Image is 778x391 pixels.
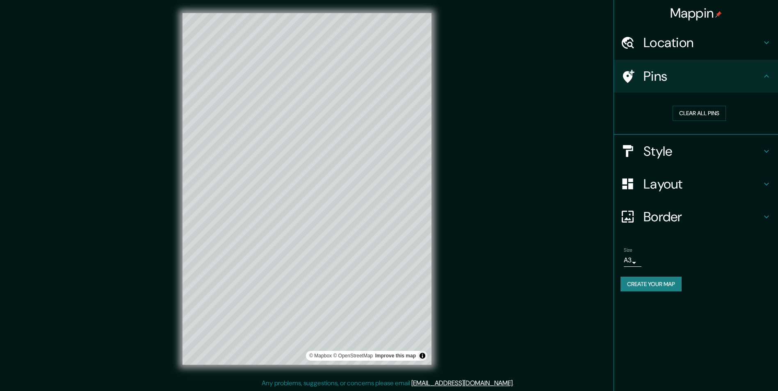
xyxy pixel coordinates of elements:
div: Style [614,135,778,168]
label: Size [624,246,632,253]
div: Border [614,200,778,233]
h4: Location [643,34,762,51]
img: pin-icon.png [715,11,722,18]
div: Layout [614,168,778,200]
p: Any problems, suggestions, or concerns please email . [262,378,514,388]
button: Create your map [621,277,682,292]
h4: Border [643,209,762,225]
a: Mapbox [309,353,332,359]
iframe: Help widget launcher [705,359,769,382]
h4: Mappin [670,5,722,21]
div: . [515,378,517,388]
h4: Style [643,143,762,159]
a: Map feedback [375,353,416,359]
div: Location [614,26,778,59]
h4: Pins [643,68,762,84]
div: Pins [614,60,778,93]
button: Clear all pins [673,106,726,121]
a: OpenStreetMap [333,353,373,359]
h4: Layout [643,176,762,192]
button: Toggle attribution [418,351,427,361]
a: [EMAIL_ADDRESS][DOMAIN_NAME] [411,379,513,387]
div: . [514,378,515,388]
div: A3 [624,254,641,267]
